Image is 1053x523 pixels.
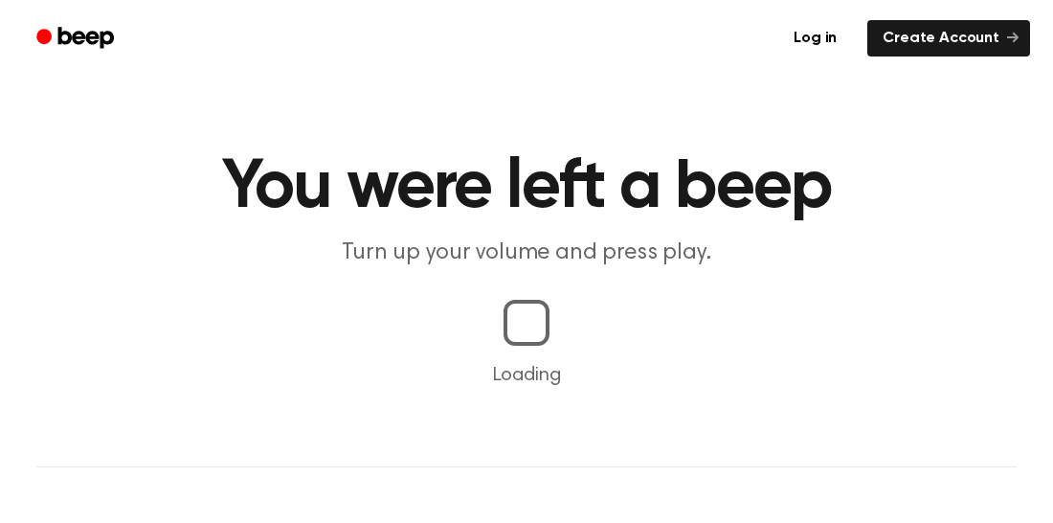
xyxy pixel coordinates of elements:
[36,153,1017,222] h1: You were left a beep
[23,20,131,57] a: Beep
[867,20,1030,57] a: Create Account
[159,238,894,269] p: Turn up your volume and press play.
[23,361,1030,390] p: Loading
[774,16,856,60] a: Log in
